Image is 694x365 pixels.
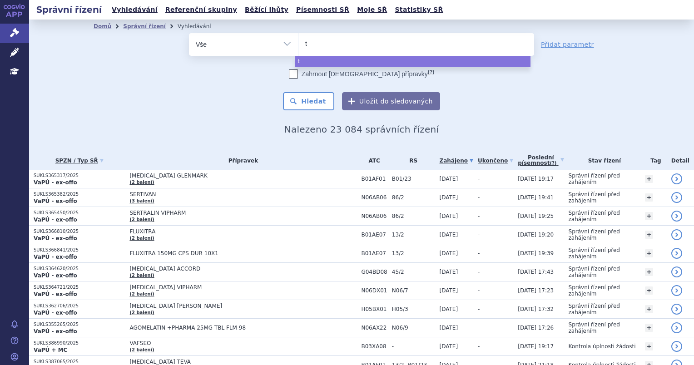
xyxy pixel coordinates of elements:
[129,236,154,241] a: (2 balení)
[129,266,357,272] span: [MEDICAL_DATA] ACCORD
[392,213,435,219] span: 86/2
[34,173,125,179] p: SUKLS365317/2025
[129,310,154,315] a: (2 balení)
[478,325,480,331] span: -
[242,4,291,16] a: Běžící lhůty
[129,303,357,309] span: [MEDICAL_DATA] [PERSON_NAME]
[518,151,564,170] a: Poslednípísemnost(?)
[129,291,154,296] a: (2 balení)
[564,151,641,170] th: Stav řízení
[109,4,160,16] a: Vyhledávání
[478,213,480,219] span: -
[640,151,667,170] th: Tag
[671,285,682,296] a: detail
[34,198,77,204] strong: VaPÚ - ex-offo
[671,173,682,184] a: detail
[34,235,77,242] strong: VaPÚ - ex-offo
[125,151,357,170] th: Přípravek
[34,310,77,316] strong: VaPÚ - ex-offo
[569,266,620,278] span: Správní řízení před zahájením
[342,92,440,110] button: Uložit do sledovaných
[440,194,458,201] span: [DATE]
[667,151,694,170] th: Detail
[392,250,435,256] span: 13/2
[671,304,682,315] a: detail
[518,325,554,331] span: [DATE] 17:26
[129,325,357,331] span: AGOMELATIN +PHARMA 25MG TBL FLM 98
[569,210,620,222] span: Správní řízení před zahájením
[392,4,446,16] a: Statistiky SŘ
[129,210,357,216] span: SERTRALIN VIPHARM
[440,250,458,256] span: [DATE]
[361,250,387,256] span: B01AE07
[34,247,125,253] p: SUKLS366841/2025
[129,347,154,352] a: (2 balení)
[129,284,357,291] span: [MEDICAL_DATA] VIPHARM
[440,269,458,275] span: [DATE]
[34,359,125,365] p: SUKLS387065/2025
[34,210,125,216] p: SUKLS365450/2025
[671,341,682,352] a: detail
[283,92,334,110] button: Hledat
[361,306,387,312] span: H05BX01
[34,340,125,346] p: SUKLS386990/2025
[129,250,357,256] span: FLUXITRA 150MG CPS DUR 10X1
[569,321,620,334] span: Správní řízení před zahájením
[387,151,435,170] th: RS
[671,192,682,203] a: detail
[645,249,653,257] a: +
[478,154,513,167] a: Ukončeno
[478,250,480,256] span: -
[550,161,556,166] abbr: (?)
[361,213,387,219] span: N06AB06
[569,247,620,260] span: Správní řízení před zahájením
[94,23,111,30] a: Domů
[34,254,77,260] strong: VaPÚ - ex-offo
[392,232,435,238] span: 13/2
[569,228,620,241] span: Správní řízení před zahájením
[518,232,554,238] span: [DATE] 19:20
[478,232,480,238] span: -
[440,213,458,219] span: [DATE]
[392,343,435,350] span: -
[569,284,620,297] span: Správní řízení před zahájením
[569,303,620,316] span: Správní řízení před zahájením
[34,154,125,167] a: SPZN / Typ SŘ
[178,20,223,33] li: Vyhledávání
[129,217,154,222] a: (2 balení)
[129,273,154,278] a: (2 balení)
[392,287,435,294] span: N06/7
[645,193,653,202] a: +
[518,269,554,275] span: [DATE] 17:43
[392,325,435,331] span: N06/9
[293,4,352,16] a: Písemnosti SŘ
[295,56,530,67] li: t
[361,194,387,201] span: N06AB06
[289,69,434,79] label: Zahrnout [DEMOGRAPHIC_DATA] přípravky
[34,291,77,297] strong: VaPÚ - ex-offo
[129,191,357,197] span: SERTIVAN
[34,284,125,291] p: SUKLS364721/2025
[29,3,109,16] h2: Správní řízení
[129,340,357,346] span: VAFSEO
[361,325,387,331] span: N06AX22
[478,269,480,275] span: -
[392,269,435,275] span: 45/2
[518,250,554,256] span: [DATE] 19:39
[440,306,458,312] span: [DATE]
[645,286,653,295] a: +
[478,287,480,294] span: -
[392,176,435,182] span: B01/23
[645,175,653,183] a: +
[129,228,357,235] span: FLUXITRA
[569,343,636,350] span: Kontrola úplnosti žádosti
[518,213,554,219] span: [DATE] 19:25
[361,269,387,275] span: G04BD08
[123,23,166,30] a: Správní řízení
[392,194,435,201] span: 86/2
[354,4,390,16] a: Moje SŘ
[34,303,125,309] p: SUKLS362706/2025
[518,176,554,182] span: [DATE] 19:17
[645,268,653,276] a: +
[518,287,554,294] span: [DATE] 17:23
